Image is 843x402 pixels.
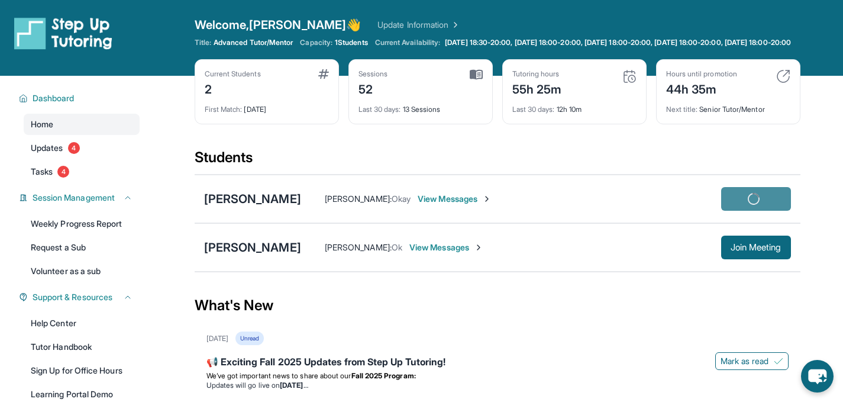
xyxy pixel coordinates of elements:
[195,38,211,47] span: Title:
[358,69,388,79] div: Sessions
[512,69,562,79] div: Tutoring hours
[33,291,112,303] span: Support & Resources
[31,118,53,130] span: Home
[206,355,789,371] div: 📢 Exciting Fall 2025 Updates from Step Up Tutoring!
[195,279,800,332] div: What's New
[448,19,460,31] img: Chevron Right
[409,242,483,253] span: View Messages
[205,79,261,98] div: 2
[335,38,368,47] span: 1 Students
[474,243,483,252] img: Chevron-Right
[715,352,789,370] button: Mark as read
[24,261,140,282] a: Volunteer as a sub
[512,98,637,114] div: 12h 10m
[204,191,301,207] div: [PERSON_NAME]
[14,17,112,50] img: logo
[57,166,69,178] span: 4
[24,161,140,182] a: Tasks4
[418,193,492,205] span: View Messages
[28,291,133,303] button: Support & Resources
[28,192,133,204] button: Session Management
[358,105,401,114] span: Last 30 days :
[24,114,140,135] a: Home
[774,356,783,366] img: Mark as read
[205,105,243,114] span: First Match :
[214,38,293,47] span: Advanced Tutor/Mentor
[28,92,133,104] button: Dashboard
[666,79,737,98] div: 44h 35m
[31,166,53,178] span: Tasks
[392,194,411,204] span: Okay
[470,69,483,80] img: card
[377,19,460,31] a: Update Information
[31,142,63,154] span: Updates
[325,242,392,252] span: [PERSON_NAME] :
[206,381,789,390] li: Updates will go live on
[325,194,392,204] span: [PERSON_NAME] :
[204,239,301,256] div: [PERSON_NAME]
[375,38,440,47] span: Current Availability:
[33,192,115,204] span: Session Management
[358,98,483,114] div: 13 Sessions
[235,332,264,345] div: Unread
[512,79,562,98] div: 55h 25m
[24,336,140,358] a: Tutor Handbook
[205,98,329,114] div: [DATE]
[512,105,555,114] span: Last 30 days :
[300,38,332,47] span: Capacity:
[801,360,834,393] button: chat-button
[482,194,492,204] img: Chevron-Right
[24,313,140,334] a: Help Center
[358,79,388,98] div: 52
[195,148,800,174] div: Students
[776,69,790,83] img: card
[33,92,75,104] span: Dashboard
[721,355,769,367] span: Mark as read
[280,381,308,390] strong: [DATE]
[666,105,698,114] span: Next title :
[666,98,790,114] div: Senior Tutor/Mentor
[24,213,140,234] a: Weekly Progress Report
[392,242,402,252] span: Ok
[721,236,791,259] button: Join Meeting
[24,137,140,159] a: Updates4
[318,69,329,79] img: card
[206,371,351,380] span: We’ve got important news to share about our
[205,69,261,79] div: Current Students
[206,334,228,343] div: [DATE]
[24,237,140,258] a: Request a Sub
[445,38,791,47] span: [DATE] 18:30-20:00, [DATE] 18:00-20:00, [DATE] 18:00-20:00, [DATE] 18:00-20:00, [DATE] 18:00-20:00
[351,371,416,380] strong: Fall 2025 Program:
[68,142,80,154] span: 4
[195,17,361,33] span: Welcome, [PERSON_NAME] 👋
[24,360,140,381] a: Sign Up for Office Hours
[666,69,737,79] div: Hours until promotion
[731,244,781,251] span: Join Meeting
[622,69,637,83] img: card
[443,38,793,47] a: [DATE] 18:30-20:00, [DATE] 18:00-20:00, [DATE] 18:00-20:00, [DATE] 18:00-20:00, [DATE] 18:00-20:00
